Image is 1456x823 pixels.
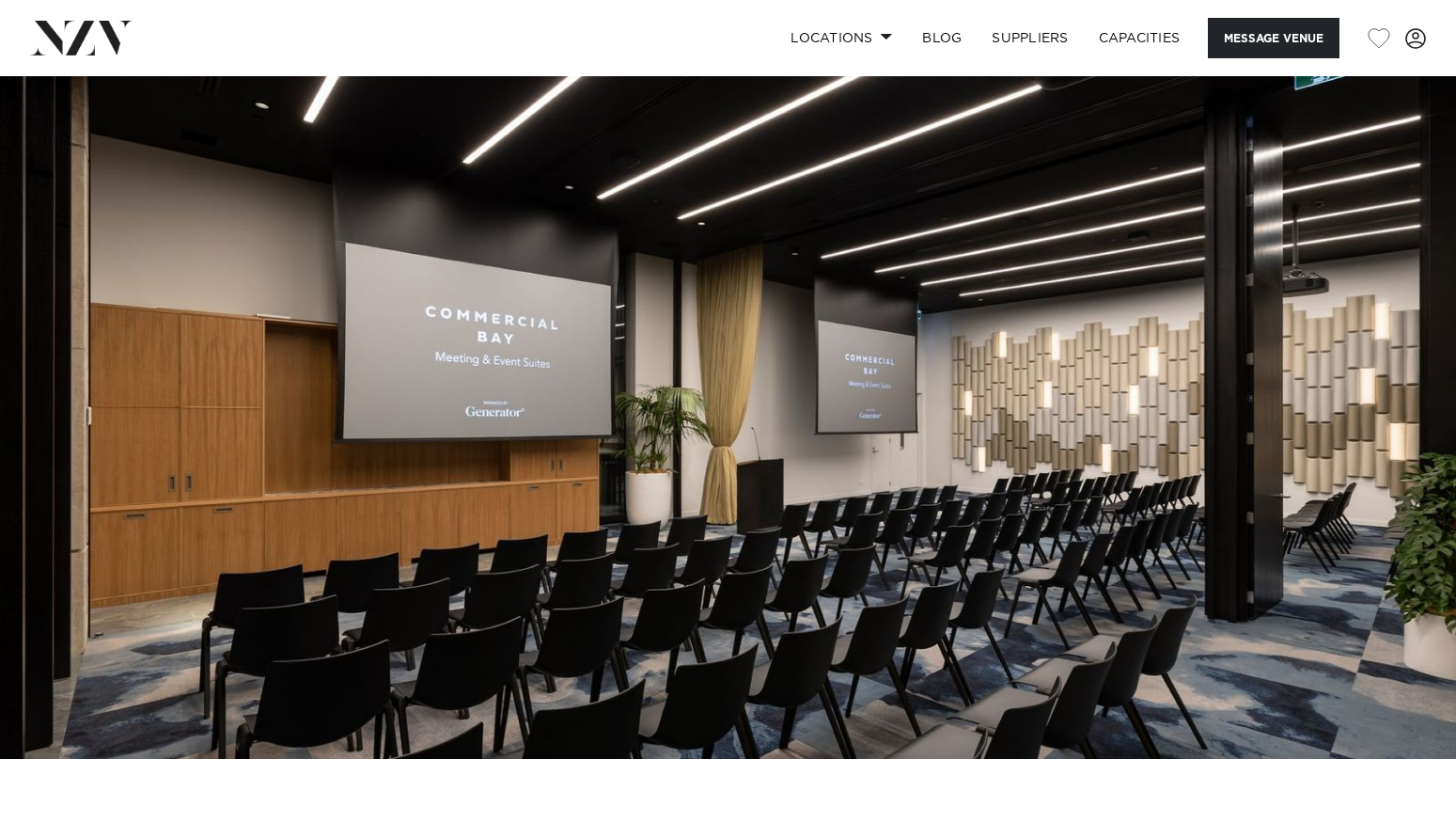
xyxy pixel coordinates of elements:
a: BLOG [907,18,977,58]
a: Capacities [1084,18,1196,58]
button: Message Venue [1208,18,1339,58]
a: Locations [775,18,907,58]
img: nzv-logo.png [30,21,133,55]
a: SUPPLIERS [977,18,1083,58]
